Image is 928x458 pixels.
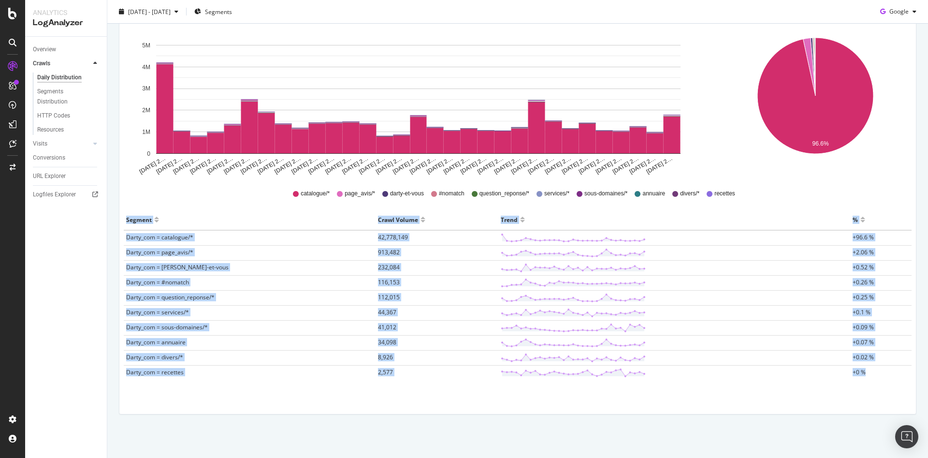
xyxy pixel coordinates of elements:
span: darty-et-vous [390,190,424,198]
span: page_avis/* [345,190,375,198]
span: #nomatch [439,190,464,198]
div: Conversions [33,153,65,163]
span: Darty_com = sous-domaines/* [126,323,208,331]
div: Trend [501,212,518,227]
a: Visits [33,139,90,149]
a: URL Explorer [33,171,100,181]
span: Darty_com = page_avis/* [126,248,193,256]
img: tab_domain_overview_orange.svg [40,56,48,64]
div: Analytics [33,8,99,17]
text: 2M [142,107,150,114]
text: 0 [147,150,150,157]
text: 1M [142,129,150,135]
svg: A chart. [724,30,906,176]
span: 232,084 [378,263,400,271]
span: 42,778,149 [378,233,408,241]
div: Segment [126,212,152,227]
span: recettes [714,190,735,198]
span: 913,482 [378,248,400,256]
span: Darty_com = [PERSON_NAME]-et-vous [126,263,229,271]
span: +96.6 % [853,233,874,241]
div: Visits [33,139,47,149]
div: Resources [37,125,64,135]
span: +0.1 % [853,308,870,316]
text: 5M [142,42,150,49]
a: Overview [33,44,100,55]
span: Segments [205,7,232,15]
div: Crawl Volume [378,212,418,227]
span: 112,015 [378,293,400,301]
span: annuaire [642,190,665,198]
span: Darty_com = catalogue/* [126,233,193,241]
button: [DATE] - [DATE] [115,4,182,19]
button: Google [876,4,920,19]
span: Darty_com = divers/* [126,353,183,361]
span: [DATE] - [DATE] [128,7,171,15]
span: +0.26 % [853,278,874,286]
span: +2.06 % [853,248,874,256]
span: Darty_com = services/* [126,308,189,316]
div: Domaine [51,57,74,63]
span: Google [889,7,909,15]
a: HTTP Codes [37,111,100,121]
span: +0.02 % [853,353,874,361]
text: 96.6% [812,140,828,147]
span: catalogue/* [301,190,330,198]
div: Mots-clés [122,57,146,63]
span: Darty_com = question_reponse/* [126,293,215,301]
img: tab_keywords_by_traffic_grey.svg [111,56,119,64]
text: 3M [142,86,150,92]
span: +0.09 % [853,323,874,331]
a: Conversions [33,153,100,163]
a: Resources [37,125,100,135]
a: Daily Distribution [37,73,100,83]
div: Daily Distribution [37,73,82,83]
span: Darty_com = #nomatch [126,278,189,286]
span: Darty_com = recettes [126,368,184,376]
span: +0 % [853,368,866,376]
text: 4M [142,64,150,71]
span: Darty_com = annuaire [126,338,186,346]
div: HTTP Codes [37,111,70,121]
span: 41,012 [378,323,396,331]
span: 44,367 [378,308,396,316]
div: Open Intercom Messenger [895,425,918,448]
a: Crawls [33,59,90,69]
div: Domaine: [DOMAIN_NAME] [25,25,109,33]
span: +0.25 % [853,293,874,301]
img: website_grey.svg [15,25,23,33]
span: 34,098 [378,338,396,346]
a: Segments Distribution [37,87,100,107]
span: divers/* [680,190,699,198]
img: logo_orange.svg [15,15,23,23]
span: +0.52 % [853,263,874,271]
span: +0.07 % [853,338,874,346]
svg: A chart. [127,30,710,176]
div: Logfiles Explorer [33,190,76,200]
div: % [853,212,858,227]
span: 8,926 [378,353,393,361]
div: URL Explorer [33,171,66,181]
div: Overview [33,44,56,55]
div: Crawls [33,59,50,69]
span: question_reponse/* [479,190,529,198]
span: 116,153 [378,278,400,286]
a: Logfiles Explorer [33,190,100,200]
div: Segments Distribution [37,87,91,107]
span: 2,577 [378,368,393,376]
div: LogAnalyzer [33,17,99,29]
span: sous-domaines/* [584,190,627,198]
span: services/* [544,190,569,198]
button: Segments [190,4,236,19]
div: v 4.0.25 [27,15,47,23]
